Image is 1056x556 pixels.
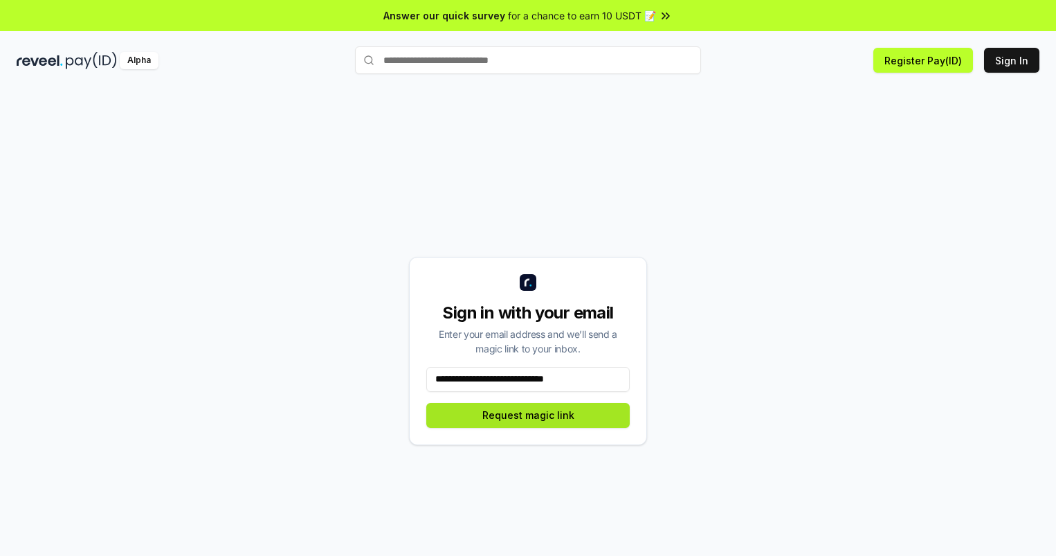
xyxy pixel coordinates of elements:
button: Register Pay(ID) [873,48,973,73]
span: Answer our quick survey [383,8,505,23]
button: Request magic link [426,403,630,428]
span: for a chance to earn 10 USDT 📝 [508,8,656,23]
img: logo_small [520,274,536,291]
div: Enter your email address and we’ll send a magic link to your inbox. [426,327,630,356]
div: Alpha [120,52,158,69]
div: Sign in with your email [426,302,630,324]
img: reveel_dark [17,52,63,69]
button: Sign In [984,48,1039,73]
img: pay_id [66,52,117,69]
